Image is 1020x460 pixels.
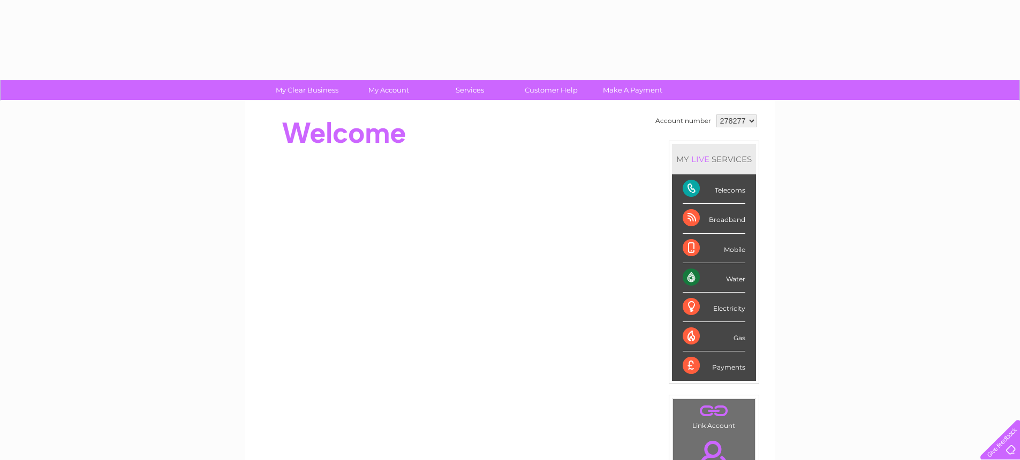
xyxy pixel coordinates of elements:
div: Telecoms [683,174,745,204]
a: My Clear Business [263,80,351,100]
a: My Account [344,80,433,100]
a: Services [426,80,514,100]
div: Water [683,263,745,293]
div: Broadband [683,204,745,233]
div: Electricity [683,293,745,322]
a: Make A Payment [588,80,677,100]
td: Account number [653,112,714,130]
div: LIVE [689,154,712,164]
div: Mobile [683,234,745,263]
div: MY SERVICES [672,144,756,174]
div: Gas [683,322,745,351]
a: . [676,402,752,420]
td: Link Account [673,398,755,432]
a: Customer Help [507,80,595,100]
div: Payments [683,351,745,380]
